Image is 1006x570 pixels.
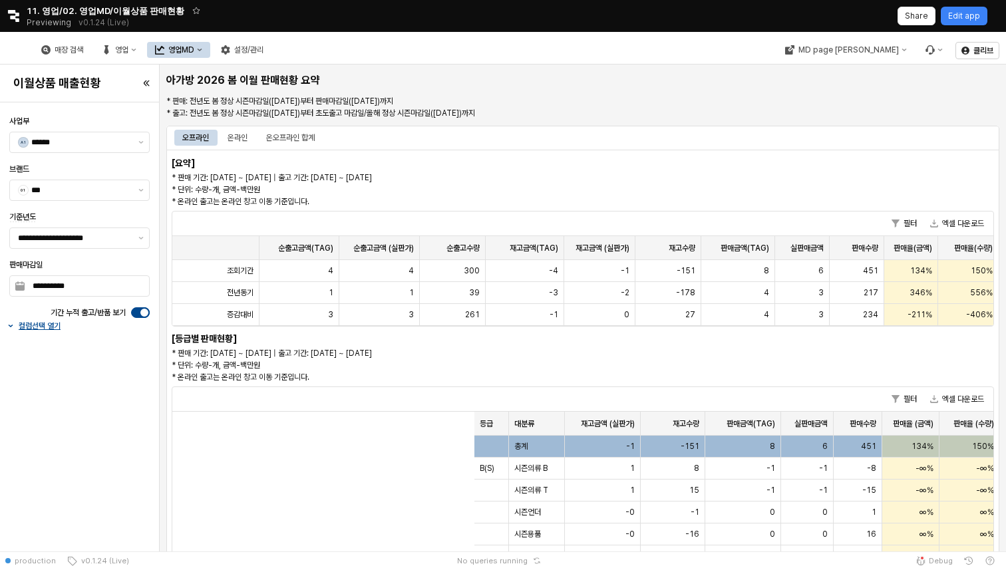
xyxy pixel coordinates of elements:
[480,418,493,429] span: 등급
[172,157,230,169] h6: [요약]
[278,243,333,253] span: 순출고금액(TAG)
[912,441,933,452] span: 134%
[916,463,933,474] span: -∞%
[328,265,333,276] span: 4
[168,45,194,55] div: 영업MD
[916,485,933,496] span: -∞%
[9,260,43,269] span: 판매마감일
[868,551,876,561] span: -1
[258,130,323,146] div: 온오프라인 합계
[822,529,827,539] span: 0
[798,45,898,55] div: MD page [PERSON_NAME]
[980,507,994,517] span: ∞%
[629,463,634,474] span: 1
[776,42,914,58] div: MD page 이동
[941,7,987,25] button: Edit app
[669,243,695,253] span: 재고수량
[172,333,300,345] h6: [등급별 판매현황]
[677,265,695,276] span: -151
[9,164,29,174] span: 브랜드
[764,287,769,298] span: 4
[514,485,548,496] span: 시즌의류 T
[213,42,271,58] button: 설정/관리
[769,441,774,452] span: 8
[953,418,994,429] span: 판매율 (수량)
[220,130,255,146] div: 온라인
[925,215,989,231] button: 엑셀 다운로드
[33,42,91,58] button: 매장 검색
[769,507,774,517] span: 0
[550,309,558,320] span: -1
[7,321,152,331] button: 컬럼선택 열기
[71,13,136,32] button: Releases and History
[898,7,935,25] button: Share app
[409,265,414,276] span: 4
[972,441,994,452] span: 150%
[133,228,149,248] button: 제안 사항 표시
[905,11,928,21] p: Share
[227,287,253,298] span: 전년동기
[94,42,144,58] button: 영업
[818,287,824,298] span: 3
[580,418,634,429] span: 재고금액 (실판가)
[353,243,414,253] span: 순출고금액 (실판가)
[228,130,248,146] div: 온라인
[886,391,922,407] button: 필터
[15,555,56,566] span: production
[794,418,827,429] span: 실판매금액
[973,45,993,56] p: 클리브
[147,42,210,58] button: 영업MD
[726,418,774,429] span: 판매금액(TAG)
[9,116,29,126] span: 사업부
[133,132,149,152] button: 제안 사항 표시
[13,76,121,90] h4: 이월상품 매출현황
[681,441,699,452] span: -151
[920,529,933,539] span: ∞%
[172,172,786,208] p: * 판매 기간: [DATE] ~ [DATE] | 출고 기간: [DATE] ~ [DATE] * 단위: 수량-개, 금액-백만원 * 온라인 출고는 온라인 창고 이동 기준입니다.
[55,45,83,55] div: 매장 검색
[409,287,414,298] span: 1
[976,463,994,474] span: -∞%
[685,309,695,320] span: 27
[510,243,558,253] span: 재고금액(TAG)
[764,265,769,276] span: 8
[818,265,824,276] span: 6
[469,287,480,298] span: 39
[769,529,774,539] span: 0
[852,243,878,253] span: 판매수량
[190,4,203,17] button: Add app to favorites
[894,243,932,253] span: 판매율(금액)
[576,243,629,253] span: 재고금액 (실판가)
[790,243,824,253] span: 실판매금액
[920,507,933,517] span: ∞%
[166,74,507,87] h5: 아가방 2026 봄 이월 판매현황 요약
[929,555,953,566] span: Debug
[958,551,979,570] button: History
[625,529,634,539] span: -0
[695,551,699,561] span: 1
[621,265,629,276] span: -1
[446,243,480,253] span: 순출고수량
[863,265,878,276] span: 451
[954,243,993,253] span: 판매율(수량)
[549,265,558,276] span: -4
[465,309,480,320] span: 261
[764,309,769,320] span: 4
[625,441,634,452] span: -1
[893,418,933,429] span: 판매율 (금액)
[818,463,827,474] span: -1
[530,557,544,565] button: Reset app state
[818,485,827,496] span: -1
[818,309,824,320] span: 3
[689,485,699,496] span: 15
[621,287,629,298] span: -2
[629,485,634,496] span: 1
[514,529,541,539] span: 시즌용품
[77,555,129,566] span: v0.1.24 (Live)
[979,551,1001,570] button: Help
[549,287,558,298] span: -3
[866,529,876,539] span: 16
[19,321,61,331] p: 컬럼선택 열기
